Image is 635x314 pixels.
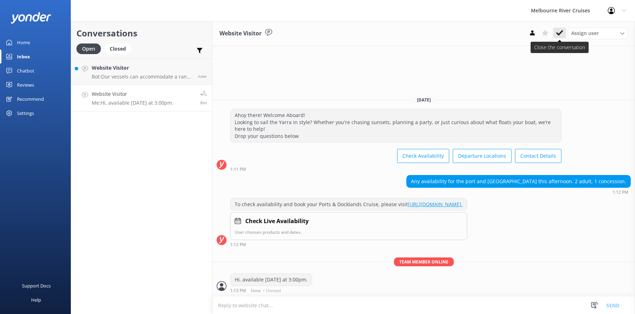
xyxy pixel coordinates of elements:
span: Inna [251,289,261,293]
h4: Check Live Availability [245,217,309,226]
strong: 1:13 PM [230,289,246,293]
p: Bot: Our vessels can accommodate a range of group sizes, from small gatherings to larger function... [92,74,193,80]
div: Help [31,293,41,307]
span: [DATE] [413,97,435,103]
strong: 1:12 PM [230,243,246,247]
span: • Unread [263,289,281,293]
strong: 1:12 PM [612,190,628,194]
a: [URL][DOMAIN_NAME]. [408,201,463,208]
button: Contact Details [515,149,561,163]
button: Check Availability [397,149,449,163]
div: Assign User [568,28,628,39]
h2: Conversations [76,27,207,40]
div: Closed [104,43,131,54]
a: Website VisitorMe:Hi, available [DATE] at 3:00pm.8m [71,85,212,111]
a: Closed [104,45,135,52]
div: Reviews [17,78,34,92]
span: Aug 26 2025 01:13pm (UTC +10:00) Australia/Sydney [200,100,207,106]
h4: Website Visitor [92,64,193,72]
span: Aug 26 2025 01:21pm (UTC +10:00) Australia/Sydney [198,73,207,79]
div: Ahoy there! Welcome Aboard! Looking to sail the Yarra in style? Whether you're chasing sunsets, p... [230,109,561,142]
button: Departure Locations [453,149,511,163]
div: Aug 26 2025 01:12pm (UTC +10:00) Australia/Sydney [406,190,631,194]
div: Home [17,35,30,50]
div: Chatbot [17,64,34,78]
div: Recommend [17,92,44,106]
div: Any availability for the port and [GEOGRAPHIC_DATA] this afternoon. 2 adult, 1 concession. [407,175,630,187]
strong: 1:11 PM [230,167,246,171]
div: Inbox [17,50,30,64]
div: Open [76,43,101,54]
div: Aug 26 2025 01:11pm (UTC +10:00) Australia/Sydney [230,167,561,171]
div: Support Docs [22,279,51,293]
span: Assign user [571,29,599,37]
div: Aug 26 2025 01:12pm (UTC +10:00) Australia/Sydney [230,242,467,247]
a: Open [76,45,104,52]
a: Website VisitorBot:Our vessels can accommodate a range of group sizes, from small gatherings to l... [71,58,212,85]
h3: Website Visitor [219,29,262,38]
img: yonder-white-logo.png [11,12,51,24]
p: Me: Hi, available [DATE] at 3:00pm. [92,100,173,106]
div: Settings [17,106,34,120]
span: Team member online [394,257,454,266]
div: Hi, available [DATE] at 3:00pm. [230,274,312,286]
h4: Website Visitor [92,90,173,98]
div: Aug 26 2025 01:13pm (UTC +10:00) Australia/Sydney [230,288,312,293]
p: User chooses products and dates. [235,229,463,235]
div: To check availability and book your Ports & Docklands Cruise, please visit [230,198,467,210]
